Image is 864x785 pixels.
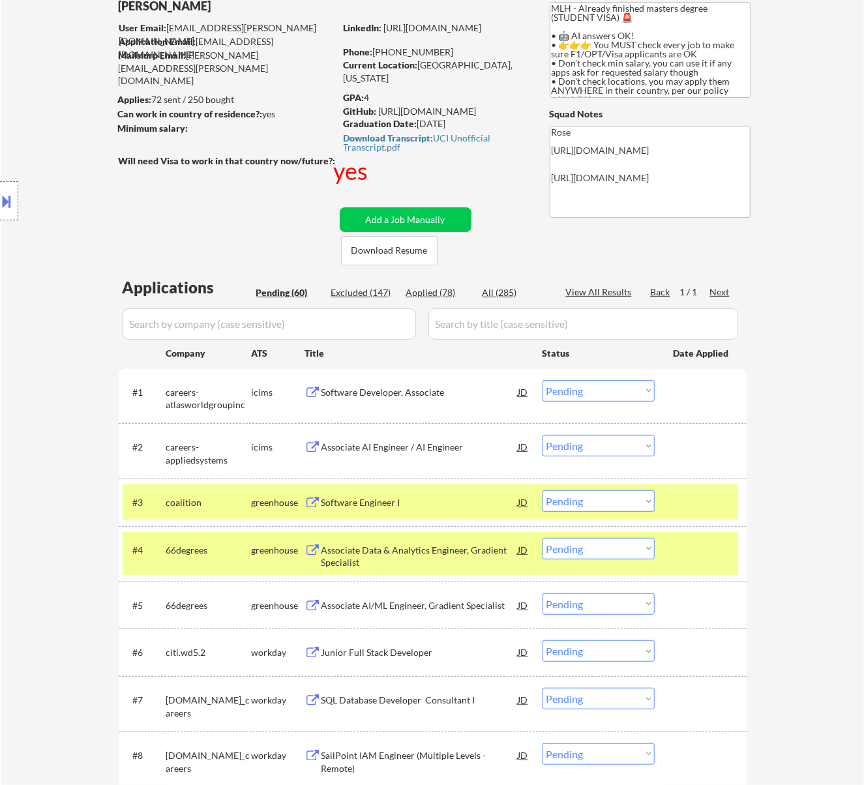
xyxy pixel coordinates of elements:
div: [EMAIL_ADDRESS][DOMAIN_NAME] [119,35,335,61]
div: greenhouse [252,544,305,557]
div: JD [517,593,530,617]
div: [PHONE_NUMBER] [344,46,528,59]
div: JD [517,380,530,404]
div: #3 [133,496,156,509]
div: greenhouse [252,599,305,612]
strong: User Email: [119,22,167,33]
div: [GEOGRAPHIC_DATA], [US_STATE] [344,59,528,84]
div: [DOMAIN_NAME]_careers [166,749,252,775]
div: 66degrees [166,599,252,612]
strong: GPA: [344,92,365,103]
div: Associate Data & Analytics Engineer, Gradient Specialist [321,544,518,569]
div: #1 [133,386,156,399]
div: Software Developer, Associate [321,386,518,399]
div: #6 [133,646,156,659]
input: Search by title (case sensitive) [428,308,738,340]
div: citi.wd5.2 [166,646,252,659]
div: workday [252,749,305,762]
div: JD [517,490,530,514]
strong: Download Transcript: [344,132,434,143]
div: #8 [133,749,156,762]
div: #7 [133,694,156,707]
strong: Mailslurp Email: [119,50,186,61]
strong: Application Email: [119,36,196,47]
div: #2 [133,441,156,454]
div: ATS [252,347,305,360]
div: SQL Database Developer Consultant I [321,694,518,707]
div: [PERSON_NAME][EMAIL_ADDRESS][PERSON_NAME][DOMAIN_NAME] [119,49,335,87]
div: #5 [133,599,156,612]
div: JD [517,688,530,711]
div: Title [305,347,530,360]
div: Status [543,341,655,364]
div: JD [517,435,530,458]
strong: Current Location: [344,59,418,70]
div: JD [517,538,530,561]
div: icims [252,441,305,454]
div: icims [252,386,305,399]
div: UCI Unofficial Transcript.pdf [344,134,525,152]
div: workday [252,694,305,707]
div: Associate AI Engineer / AI Engineer [321,441,518,454]
strong: Graduation Date: [344,118,417,129]
a: [URL][DOMAIN_NAME] [384,22,482,33]
div: careers-atlasworldgroupinc [166,386,252,411]
div: Applied (78) [406,286,471,299]
div: 4 [344,91,530,104]
div: greenhouse [252,496,305,509]
div: Next [710,286,731,299]
div: yes [334,155,371,187]
a: Download Transcript:UCI Unofficial Transcript.pdf [344,133,525,152]
a: [URL][DOMAIN_NAME] [379,106,477,117]
button: Download Resume [341,236,438,265]
div: Back [651,286,672,299]
div: SailPoint IAM Engineer (Multiple Levels - Remote) [321,749,518,775]
strong: LinkedIn: [344,22,382,33]
input: Search by company (case sensitive) [123,308,416,340]
div: careers-appliedsystems [166,441,252,466]
div: [DATE] [344,117,528,130]
div: Software Engineer I [321,496,518,509]
div: 1 / 1 [680,286,710,299]
div: Associate AI/ML Engineer, Gradient Specialist [321,599,518,612]
div: All (285) [483,286,548,299]
div: Company [166,347,252,360]
div: Squad Notes [550,108,751,121]
div: #4 [133,544,156,557]
div: workday [252,646,305,659]
div: JD [517,743,530,767]
div: Pending (60) [256,286,321,299]
div: [EMAIL_ADDRESS][PERSON_NAME][DOMAIN_NAME] [119,22,335,47]
div: 66degrees [166,544,252,557]
div: Excluded (147) [331,286,396,299]
div: JD [517,640,530,664]
div: Junior Full Stack Developer [321,646,518,659]
div: coalition [166,496,252,509]
div: Date Applied [674,347,731,360]
strong: GitHub: [344,106,377,117]
button: Add a Job Manually [340,207,471,232]
strong: Phone: [344,46,373,57]
div: View All Results [566,286,636,299]
div: [DOMAIN_NAME]_careers [166,694,252,719]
